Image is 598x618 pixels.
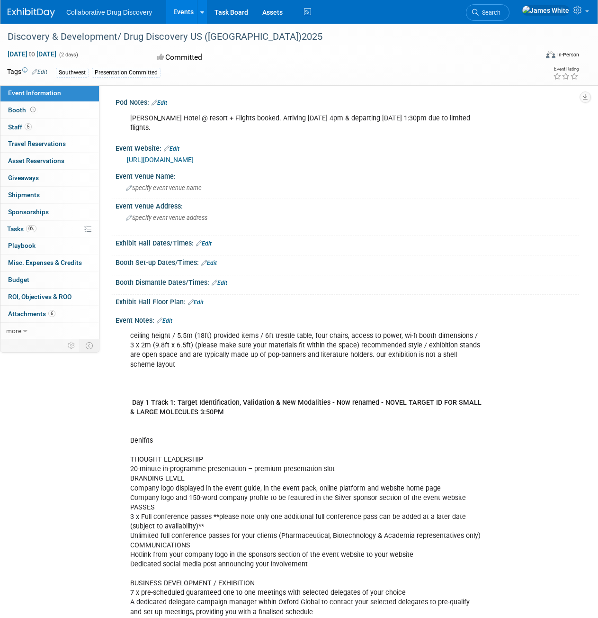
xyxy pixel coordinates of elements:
[0,272,99,288] a: Budget
[0,254,99,271] a: Misc. Expenses & Credits
[4,28,530,45] div: Discovery & Development/ Drug Discovery US ([GEOGRAPHIC_DATA])2025
[116,275,579,288] div: Booth Dismantle Dates/Times:
[0,221,99,237] a: Tasks0%
[7,50,57,58] span: [DATE] [DATE]
[0,323,99,339] a: more
[8,123,32,131] span: Staff
[0,119,99,136] a: Staff5
[92,68,161,78] div: Presentation Committed
[124,109,487,137] div: [PERSON_NAME] Hotel @ resort + Flights booked. Arriving [DATE] 4pm & departing [DATE] 1:30pm due ...
[80,339,99,352] td: Toggle Event Tabs
[8,174,39,182] span: Giveaways
[116,199,579,211] div: Event Venue Address:
[116,169,579,181] div: Event Venue Name:
[8,242,36,249] span: Playbook
[58,52,78,58] span: (2 days)
[8,310,55,318] span: Attachments
[8,140,66,147] span: Travel Reservations
[0,204,99,220] a: Sponsorships
[154,49,335,66] div: Committed
[116,295,579,307] div: Exhibit Hall Floor Plan:
[0,85,99,101] a: Event Information
[8,157,64,164] span: Asset Reservations
[188,299,204,306] a: Edit
[7,225,36,233] span: Tasks
[0,237,99,254] a: Playbook
[126,184,202,191] span: Specify event venue name
[8,106,37,114] span: Booth
[0,289,99,305] a: ROI, Objectives & ROO
[479,9,500,16] span: Search
[56,68,89,78] div: Southwest
[157,318,172,324] a: Edit
[0,187,99,203] a: Shipments
[7,67,47,78] td: Tags
[66,9,152,16] span: Collaborative Drug Discovery
[8,8,55,18] img: ExhibitDay
[27,50,36,58] span: to
[116,141,579,154] div: Event Website:
[116,236,579,248] div: Exhibit Hall Dates/Times:
[116,313,579,326] div: Event Notes:
[196,240,212,247] a: Edit
[8,293,71,300] span: ROI, Objectives & ROO
[0,170,99,186] a: Giveaways
[63,339,80,352] td: Personalize Event Tab Strip
[0,102,99,118] a: Booth
[6,327,21,335] span: more
[466,4,509,21] a: Search
[8,276,29,283] span: Budget
[0,306,99,322] a: Attachments6
[152,100,167,106] a: Edit
[8,89,61,97] span: Event Information
[127,156,194,164] a: [URL][DOMAIN_NAME]
[8,259,82,266] span: Misc. Expenses & Credits
[557,51,579,58] div: In-Person
[0,153,99,169] a: Asset Reservations
[522,5,570,16] img: James White
[8,191,40,199] span: Shipments
[48,310,55,317] span: 6
[553,67,579,72] div: Event Rating
[212,280,227,286] a: Edit
[201,260,217,266] a: Edit
[0,136,99,152] a: Travel Reservations
[496,49,579,64] div: Event Format
[126,214,207,221] span: Specify event venue address
[28,106,37,113] span: Booth not reserved yet
[25,123,32,130] span: 5
[116,255,579,268] div: Booth Set-up Dates/Times:
[116,95,579,108] div: Pod Notes:
[32,69,47,75] a: Edit
[164,145,179,152] a: Edit
[8,208,49,216] span: Sponsorships
[26,225,36,232] span: 0%
[130,399,482,416] b: Day 1 Track 1: Target Identification, Validation & New Modalities - Now renamed - NOVEL TARGET ID...
[546,51,555,58] img: Format-Inperson.png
